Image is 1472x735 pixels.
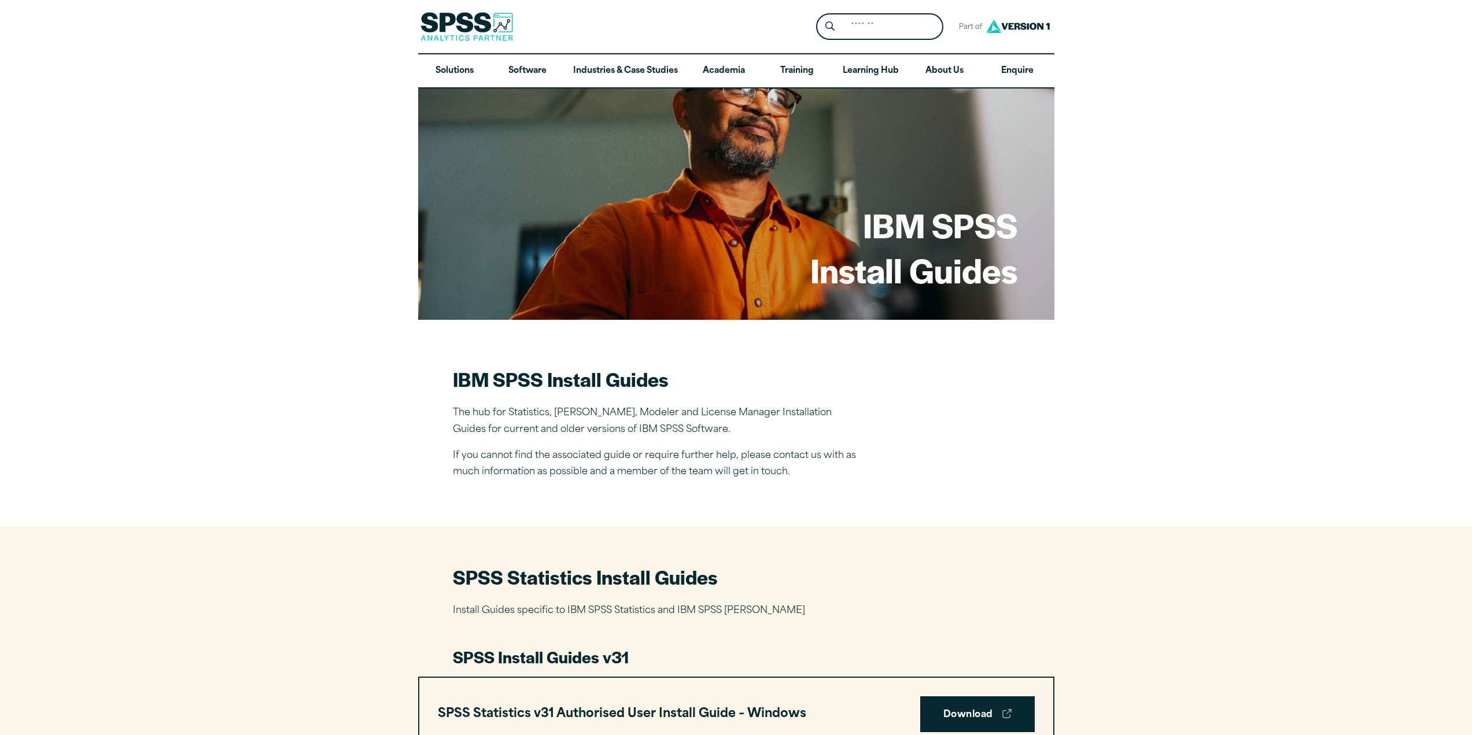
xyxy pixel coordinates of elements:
[453,646,1020,668] h3: SPSS Install Guides v31
[920,696,1035,732] a: Download
[453,405,858,438] p: The hub for Statistics, [PERSON_NAME], Modeler and License Manager Installation Guides for curren...
[687,54,760,88] a: Academia
[420,12,513,41] img: SPSS Analytics Partner
[418,54,1054,88] nav: Desktop version of site main menu
[908,54,981,88] a: About Us
[819,16,840,38] button: Search magnifying glass icon
[453,603,1020,619] p: Install Guides specific to IBM SPSS Statistics and IBM SPSS [PERSON_NAME]
[453,448,858,481] p: If you cannot find the associated guide or require further help, please contact us with as much i...
[438,703,806,725] h3: SPSS Statistics v31 Authorised User Install Guide – Windows
[810,202,1017,292] h1: IBM SPSS Install Guides
[983,16,1053,37] img: Version1 Logo
[953,19,983,36] span: Part of
[825,21,835,31] svg: Search magnifying glass icon
[418,54,491,88] a: Solutions
[833,54,908,88] a: Learning Hub
[453,366,858,392] h2: IBM SPSS Install Guides
[453,564,1020,590] h2: SPSS Statistics Install Guides
[981,54,1054,88] a: Enquire
[491,54,564,88] a: Software
[816,13,943,40] form: Site Header Search Form
[760,54,833,88] a: Training
[564,54,687,88] a: Industries & Case Studies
